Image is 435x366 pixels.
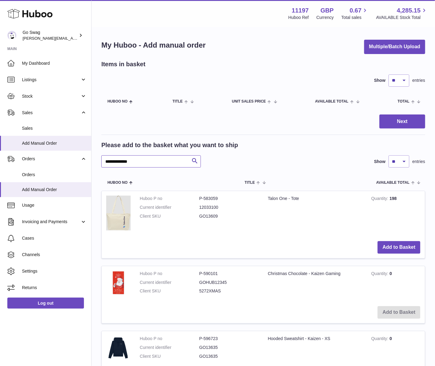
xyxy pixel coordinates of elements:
[140,288,199,294] dt: Client SKU
[199,288,259,294] dd: 5272XMAS
[101,40,206,50] h1: My Huboo - Add manual order
[263,191,367,237] td: Talon One - Tote
[140,280,199,285] dt: Current identifier
[371,336,390,342] strong: Quantity
[374,159,386,165] label: Show
[140,213,199,219] dt: Client SKU
[371,271,390,277] strong: Quantity
[341,15,368,20] span: Total sales
[199,213,259,219] dd: GO13609
[22,235,87,241] span: Cases
[263,266,367,302] td: Christmas Chocolate - Kaizen Gaming
[367,266,425,302] td: 0
[398,100,410,103] span: Total
[23,36,122,41] span: [PERSON_NAME][EMAIL_ADDRESS][DOMAIN_NAME]
[140,271,199,277] dt: Huboo P no
[199,280,259,285] dd: GOHUB12345
[22,252,87,258] span: Channels
[364,40,425,54] button: Multiple/Batch Upload
[199,353,259,359] dd: GO13635
[22,93,80,99] span: Stock
[412,159,425,165] span: entries
[22,60,87,66] span: My Dashboard
[245,181,255,185] span: Title
[199,345,259,350] dd: GO13635
[376,6,428,20] a: 4,285.15 AVAILABLE Stock Total
[22,110,80,116] span: Sales
[22,285,87,291] span: Returns
[172,100,183,103] span: Title
[140,345,199,350] dt: Current identifier
[350,6,362,15] span: 0.67
[140,336,199,342] dt: Huboo P no
[292,6,309,15] strong: 11197
[22,172,87,178] span: Orders
[140,205,199,210] dt: Current identifier
[378,241,420,254] button: Add to Basket
[199,271,259,277] dd: P-590101
[199,205,259,210] dd: 12033100
[371,196,390,202] strong: Quantity
[374,78,386,83] label: Show
[23,30,78,41] div: Go Swag
[379,114,425,129] button: Next
[199,336,259,342] dd: P-596723
[376,181,410,185] span: AVAILABLE Total
[101,60,146,68] h2: Items in basket
[288,15,309,20] div: Huboo Ref
[140,353,199,359] dt: Client SKU
[367,191,425,237] td: 198
[22,187,87,193] span: Add Manual Order
[232,100,266,103] span: Unit Sales Price
[7,31,16,40] img: leigh@goswag.com
[22,77,80,83] span: Listings
[107,100,128,103] span: Huboo no
[22,268,87,274] span: Settings
[341,6,368,20] a: 0.67 Total sales
[107,181,128,185] span: Huboo no
[22,140,87,146] span: Add Manual Order
[22,219,80,225] span: Invoicing and Payments
[101,141,238,149] h2: Please add to the basket what you want to ship
[106,271,131,295] img: Christmas Chocolate - Kaizen Gaming
[22,156,80,162] span: Orders
[22,202,87,208] span: Usage
[412,78,425,83] span: entries
[397,6,421,15] span: 4,285.15
[315,100,348,103] span: AVAILABLE Total
[199,196,259,201] dd: P-583059
[22,125,87,131] span: Sales
[376,15,428,20] span: AVAILABLE Stock Total
[106,336,131,360] img: Hooded Sweatshirt - Kaizen - XS
[106,196,131,230] img: Talon One - Tote
[321,6,334,15] strong: GBP
[140,196,199,201] dt: Huboo P no
[7,298,84,309] a: Log out
[317,15,334,20] div: Currency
